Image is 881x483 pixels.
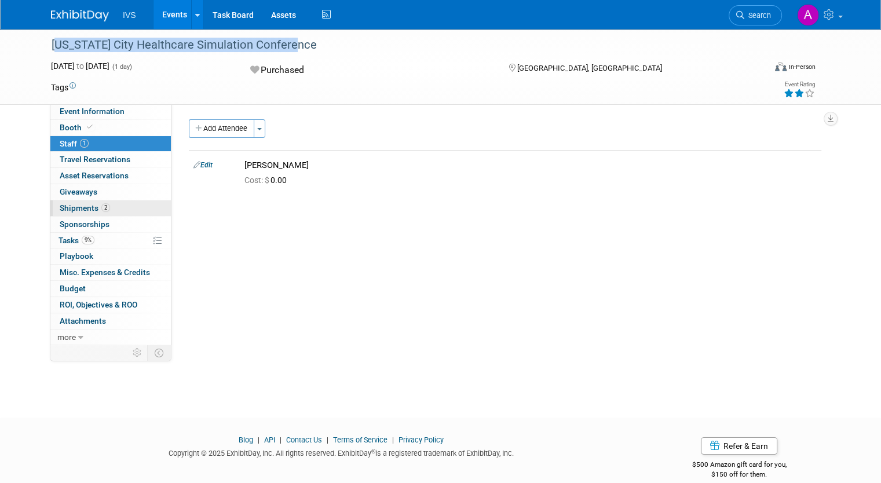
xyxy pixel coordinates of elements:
[255,436,262,444] span: |
[744,11,771,20] span: Search
[51,10,109,21] img: ExhibitDay
[80,139,89,148] span: 1
[60,171,129,180] span: Asset Reservations
[60,139,89,148] span: Staff
[60,284,86,293] span: Budget
[399,436,444,444] a: Privacy Policy
[797,4,819,26] img: Aaron Lentscher
[701,437,777,455] a: Refer & Earn
[189,119,254,138] button: Add Attendee
[264,436,275,444] a: API
[244,175,291,185] span: 0.00
[60,251,93,261] span: Playbook
[123,10,136,20] span: IVS
[324,436,331,444] span: |
[101,203,110,212] span: 2
[60,300,137,309] span: ROI, Objectives & ROO
[784,82,815,87] div: Event Rating
[50,136,171,152] a: Staff1
[703,60,816,78] div: Event Format
[50,233,171,248] a: Tasks9%
[148,345,171,360] td: Toggle Event Tabs
[111,63,132,71] span: (1 day)
[82,236,94,244] span: 9%
[389,436,397,444] span: |
[286,436,322,444] a: Contact Us
[244,175,270,185] span: Cost: $
[333,436,388,444] a: Terms of Service
[50,104,171,119] a: Event Information
[244,160,817,171] div: [PERSON_NAME]
[193,161,213,169] a: Edit
[50,313,171,329] a: Attachments
[648,470,830,480] div: $150 off for them.
[60,187,97,196] span: Giveaways
[60,316,106,325] span: Attachments
[788,63,816,71] div: In-Person
[648,452,830,479] div: $500 Amazon gift card for you,
[50,297,171,313] a: ROI, Objectives & ROO
[59,236,94,245] span: Tasks
[87,124,93,130] i: Booth reservation complete
[50,184,171,200] a: Giveaways
[127,345,148,360] td: Personalize Event Tab Strip
[50,265,171,280] a: Misc. Expenses & Credits
[247,60,490,80] div: Purchased
[277,436,284,444] span: |
[60,107,125,116] span: Event Information
[51,445,631,459] div: Copyright © 2025 ExhibitDay, Inc. All rights reserved. ExhibitDay is a registered trademark of Ex...
[47,35,751,56] div: [US_STATE] City Healthcare Simulation Conference
[57,332,76,342] span: more
[51,61,109,71] span: [DATE] [DATE]
[50,248,171,264] a: Playbook
[775,62,787,71] img: Format-Inperson.png
[50,120,171,136] a: Booth
[517,64,662,72] span: [GEOGRAPHIC_DATA], [GEOGRAPHIC_DATA]
[51,82,76,93] td: Tags
[729,5,782,25] a: Search
[50,200,171,216] a: Shipments2
[60,155,130,164] span: Travel Reservations
[50,330,171,345] a: more
[50,152,171,167] a: Travel Reservations
[50,168,171,184] a: Asset Reservations
[50,281,171,297] a: Budget
[371,448,375,455] sup: ®
[60,203,110,213] span: Shipments
[50,217,171,232] a: Sponsorships
[75,61,86,71] span: to
[60,219,109,229] span: Sponsorships
[239,436,253,444] a: Blog
[60,123,95,132] span: Booth
[60,268,150,277] span: Misc. Expenses & Credits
